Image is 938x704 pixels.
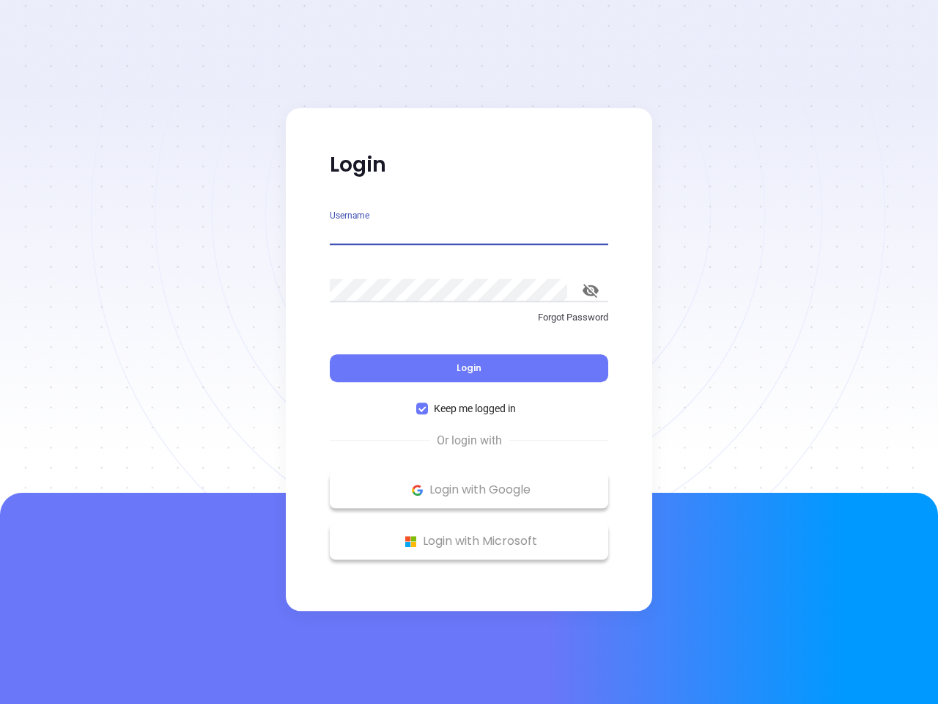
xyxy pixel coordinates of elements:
[428,400,522,417] span: Keep me logged in
[330,472,608,508] button: Google Logo Login with Google
[573,273,608,308] button: toggle password visibility
[402,532,420,551] img: Microsoft Logo
[330,211,369,220] label: Username
[337,530,601,552] p: Login with Microsoft
[429,432,509,450] span: Or login with
[408,481,426,499] img: Google Logo
[457,362,481,374] span: Login
[330,523,608,560] button: Microsoft Logo Login with Microsoft
[330,152,608,178] p: Login
[330,310,608,325] p: Forgot Password
[337,479,601,501] p: Login with Google
[330,310,608,337] a: Forgot Password
[330,354,608,382] button: Login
